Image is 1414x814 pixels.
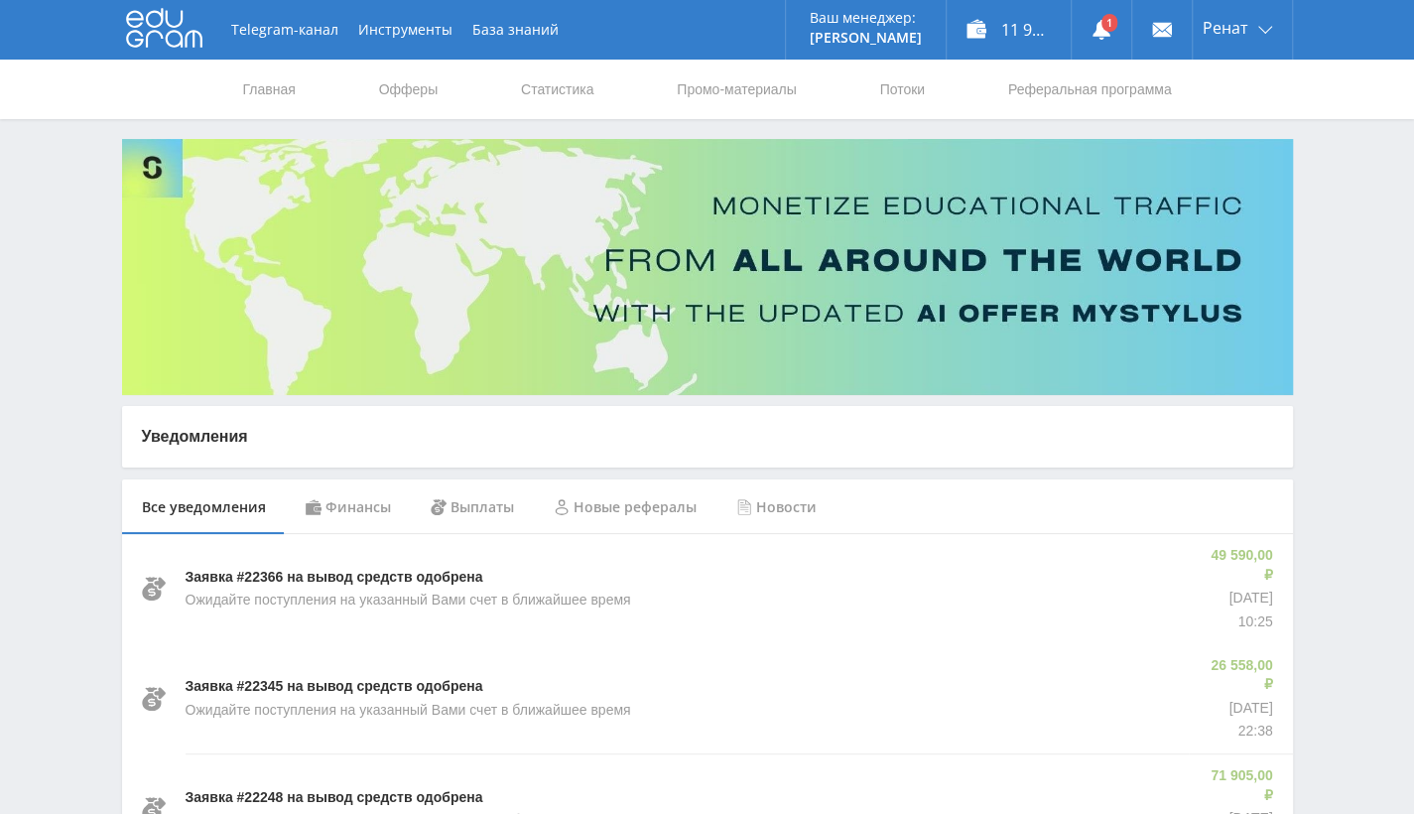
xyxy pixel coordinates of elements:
[534,479,716,535] div: Новые рефералы
[1209,546,1272,585] p: 49 590,00 ₽
[1209,612,1272,632] p: 10:25
[241,60,298,119] a: Главная
[186,568,483,588] p: Заявка #22366 на вывод средств одобрена
[1203,20,1248,36] span: Ренат
[1209,656,1272,695] p: 26 558,00 ₽
[186,677,483,697] p: Заявка #22345 на вывод средств одобрена
[142,426,1273,448] p: Уведомления
[519,60,596,119] a: Статистика
[1209,699,1272,719] p: [DATE]
[810,30,922,46] p: [PERSON_NAME]
[122,139,1293,395] img: Banner
[186,701,631,721] p: Ожидайте поступления на указанный Вами счет в ближайшее время
[1209,766,1272,805] p: 71 905,00 ₽
[1209,589,1272,609] p: [DATE]
[186,788,483,808] p: Заявка #22248 на вывод средств одобрена
[810,10,922,26] p: Ваш менеджер:
[716,479,836,535] div: Новости
[122,479,286,535] div: Все уведомления
[286,479,411,535] div: Финансы
[1006,60,1174,119] a: Реферальная программа
[877,60,927,119] a: Потоки
[675,60,798,119] a: Промо-материалы
[1209,722,1272,742] p: 22:38
[186,591,631,610] p: Ожидайте поступления на указанный Вами счет в ближайшее время
[377,60,441,119] a: Офферы
[411,479,534,535] div: Выплаты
